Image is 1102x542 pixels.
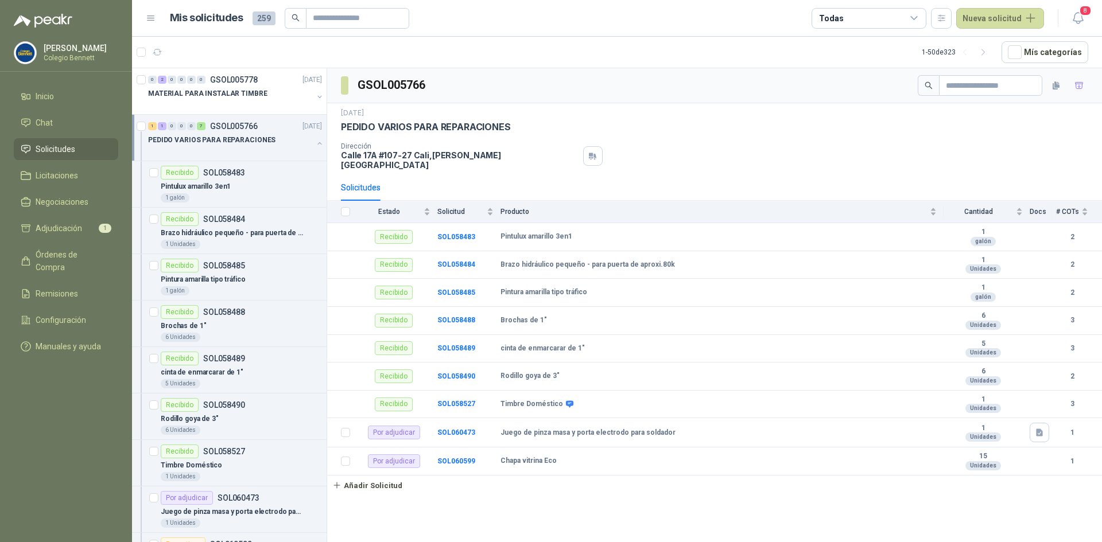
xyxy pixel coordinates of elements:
[161,333,200,342] div: 6 Unidades
[148,73,324,110] a: 0 2 0 0 0 0 GSOL005778[DATE] MATERIAL PARA INSTALAR TIMBRE
[218,494,259,502] p: SOL060473
[375,397,413,411] div: Recibido
[357,208,421,216] span: Estado
[203,354,245,362] p: SOL058489
[161,181,231,192] p: Pintulux amarillo 3en1
[161,352,199,365] div: Recibido
[36,143,75,155] span: Solicitudes
[44,44,115,52] p: [PERSON_NAME]
[944,367,1023,376] b: 6
[161,491,213,505] div: Por adjudicar
[437,233,475,241] a: SOL058483
[1056,201,1102,223] th: # COTs
[1056,259,1088,270] b: 2
[161,321,206,332] p: Brochas de 1"
[302,75,322,85] p: [DATE]
[210,122,258,130] p: GSOL005766
[437,400,475,408] a: SOL058527
[437,316,475,324] b: SOL058488
[1002,41,1088,63] button: Mís categorías
[14,244,118,278] a: Órdenes de Compra
[437,372,475,380] a: SOL058490
[161,305,199,319] div: Recibido
[203,262,245,270] p: SOL058485
[132,161,327,208] a: RecibidoSOL058483Pintulux amarillo 3en11 galón
[1056,232,1088,243] b: 2
[161,472,200,481] div: 1 Unidades
[161,259,199,272] div: Recibido
[944,395,1023,404] b: 1
[203,169,245,177] p: SOL058483
[944,201,1030,223] th: Cantidad
[965,264,1001,274] div: Unidades
[14,191,118,213] a: Negociaciones
[177,76,186,84] div: 0
[341,150,579,170] p: Calle 17A #107-27 Cali , [PERSON_NAME][GEOGRAPHIC_DATA]
[944,424,1023,433] b: 1
[161,506,304,517] p: Juego de pinza masa y porta electrodo para soldador
[358,76,427,94] h3: GSOL005766
[437,260,475,268] a: SOL058484
[203,308,245,316] p: SOL058488
[187,122,196,130] div: 0
[36,340,101,353] span: Manuales y ayuda
[375,341,413,355] div: Recibido
[36,90,54,103] span: Inicio
[132,440,327,486] a: RecibidoSOL058527Timbre Doméstico1 Unidades
[44,54,115,61] p: Colegio Bennett
[1030,201,1056,223] th: Docs
[1056,287,1088,298] b: 2
[14,309,118,331] a: Configuración
[14,14,72,28] img: Logo peakr
[14,336,118,357] a: Manuales y ayuda
[14,138,118,160] a: Solicitudes
[500,232,572,241] b: Pintulux amarillo 3en1
[944,311,1023,321] b: 6
[168,122,176,130] div: 0
[500,400,563,409] b: Timbre Doméstico
[132,208,327,254] a: RecibidoSOL058484Brazo hidráulico pequeño - para puerta de aproxi.80k1 Unidades
[341,142,579,150] p: Dirección
[944,283,1023,293] b: 1
[132,301,327,347] a: RecibidoSOL058488Brochas de 1"6 Unidades
[1056,456,1088,467] b: 1
[500,260,675,270] b: Brazo hidráulico pequeño - para puerta de aproxi.80k
[1056,427,1088,438] b: 1
[161,398,199,412] div: Recibido
[944,208,1014,216] span: Cantidad
[922,43,992,61] div: 1 - 50 de 323
[132,347,327,393] a: RecibidoSOL058489cinta de enmarcarar de 1"5 Unidades
[368,454,420,468] div: Por adjudicar
[99,224,111,233] span: 1
[437,457,475,465] a: SOL060599
[36,196,88,208] span: Negociaciones
[971,293,996,302] div: galón
[341,121,510,133] p: PEDIDO VARIOS PARA REPARACIONES
[36,314,86,326] span: Configuración
[36,116,53,129] span: Chat
[14,85,118,107] a: Inicio
[253,11,275,25] span: 259
[437,344,475,352] b: SOL058489
[177,122,186,130] div: 0
[375,258,413,272] div: Recibido
[925,81,933,89] span: search
[375,369,413,383] div: Recibido
[437,428,475,436] a: SOL060473
[956,8,1044,29] button: Nueva solicitud
[161,414,219,424] p: Rodillo goya de 3"
[437,288,475,297] a: SOL058485
[161,228,304,239] p: Brazo hidráulico pequeño - para puerta de aproxi.80k
[161,460,222,471] p: Timbre Doméstico
[1056,343,1088,354] b: 3
[197,76,205,84] div: 0
[1056,208,1079,216] span: # COTs
[965,432,1001,442] div: Unidades
[965,404,1001,413] div: Unidades
[375,230,413,244] div: Recibido
[965,461,1001,470] div: Unidades
[161,379,200,388] div: 5 Unidades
